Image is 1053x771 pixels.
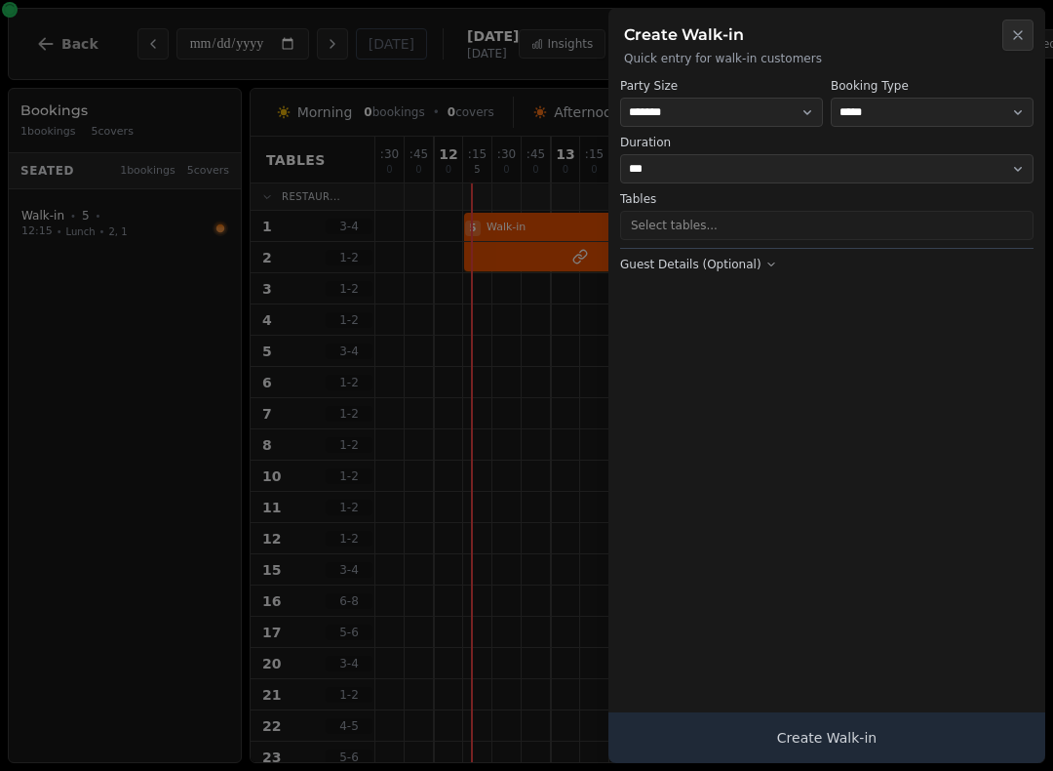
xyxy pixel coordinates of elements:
[620,211,1033,240] button: Select tables...
[620,191,1033,207] label: Tables
[624,23,1030,47] h2: Create Walk-in
[831,78,1033,94] label: Booking Type
[608,712,1045,763] button: Create Walk-in
[620,78,823,94] label: Party Size
[620,257,777,272] button: Guest Details (Optional)
[624,51,1030,66] p: Quick entry for walk-in customers
[620,135,1033,150] label: Duration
